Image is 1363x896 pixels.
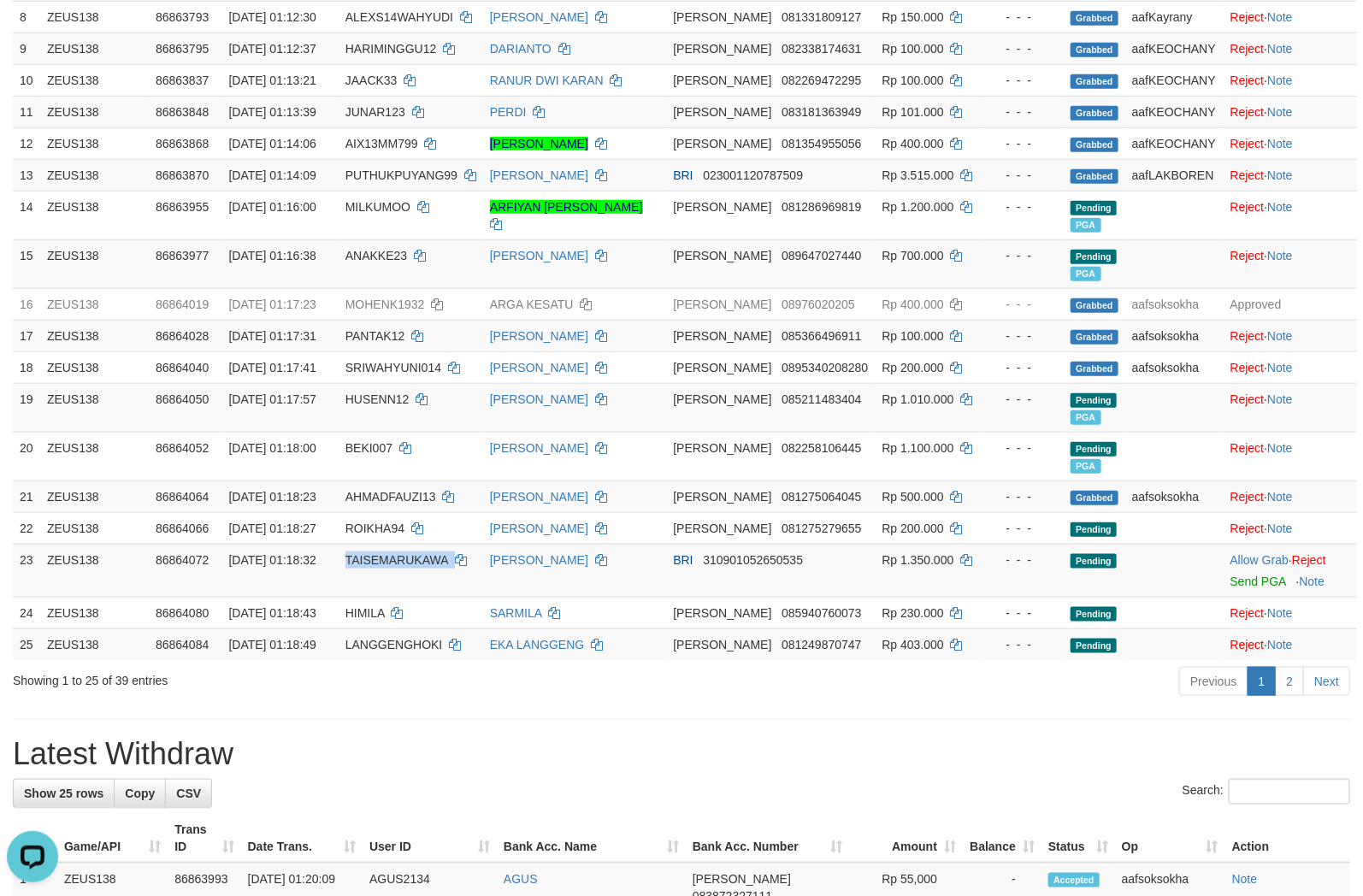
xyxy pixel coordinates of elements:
span: [PERSON_NAME] [673,42,771,56]
td: ZEUS138 [40,480,149,512]
span: 86863977 [156,249,209,262]
span: Copy 089647027440 to clipboard [782,249,861,262]
span: Copy 085366496911 to clipboard [782,329,861,343]
span: Rp 200.000 [882,361,943,374]
span: 86864064 [156,490,209,504]
td: ZEUS138 [40,288,149,320]
span: [PERSON_NAME] [673,105,771,119]
a: Show 25 rows [13,779,115,808]
span: Rp 1.350.000 [882,553,953,567]
span: Rp 1.200.000 [882,200,953,214]
a: Previous [1179,667,1248,696]
span: BEKI007 [345,441,392,455]
label: Search: [1183,779,1350,805]
span: [PERSON_NAME] [673,200,771,214]
span: 86864052 [156,441,209,455]
span: [PERSON_NAME] [673,490,771,504]
td: ZEUS138 [40,64,149,96]
a: Send PGA [1230,575,1286,588]
td: ZEUS138 [40,628,149,660]
a: ARFIYAN [PERSON_NAME] [490,200,643,214]
a: Next [1303,667,1350,696]
a: DARIANTO [490,42,552,56]
span: [PERSON_NAME] [673,10,771,24]
a: 2 [1275,667,1304,696]
span: TAISEMARUKAWA [345,553,448,567]
td: ZEUS138 [40,239,149,288]
span: BRI [673,168,693,182]
span: [PERSON_NAME] [673,361,771,374]
td: ZEUS138 [40,432,149,480]
span: [DATE] 01:12:37 [228,42,316,56]
td: ZEUS138 [40,351,149,383]
a: [PERSON_NAME] [490,553,588,567]
span: Rp 150.000 [882,10,943,24]
a: [PERSON_NAME] [490,441,588,455]
a: Note [1267,200,1293,214]
td: 18 [13,351,40,383]
span: Rp 200.000 [882,522,943,535]
span: Copy 023001120787509 to clipboard [703,168,803,182]
span: Rp 400.000 [882,298,943,311]
span: Rp 500.000 [882,490,943,504]
td: · [1224,544,1357,597]
span: [DATE] 01:13:39 [228,105,316,119]
a: SARMILA [490,606,542,620]
span: 86864040 [156,361,209,374]
div: - - - [992,488,1057,505]
td: aafsoksokha [1125,288,1224,320]
a: Note [1267,168,1293,182]
span: Copy 081275064045 to clipboard [782,490,861,504]
td: · [1224,159,1357,191]
span: Rp 101.000 [882,105,943,119]
span: LANGGENGHOKI [345,638,443,651]
span: Marked by aaftrukkakada [1071,267,1100,281]
span: Pending [1071,250,1117,264]
a: Note [1267,392,1293,406]
span: JUNAR123 [345,105,405,119]
a: Note [1267,441,1293,455]
span: Marked by aaftrukkakada [1071,218,1100,233]
th: Op: activate to sort column ascending [1115,814,1225,863]
span: Copy 081286969819 to clipboard [782,200,861,214]
a: Reject [1230,74,1265,87]
td: aafsoksokha [1125,320,1224,351]
span: [DATE] 01:18:43 [228,606,316,620]
span: Rp 230.000 [882,606,943,620]
span: Rp 3.515.000 [882,168,953,182]
a: Note [1267,10,1293,24]
span: [DATE] 01:17:31 [228,329,316,343]
a: Reject [1230,329,1265,343]
span: [DATE] 01:14:09 [228,168,316,182]
span: [DATE] 01:16:00 [228,200,316,214]
span: ROIKHA94 [345,522,404,535]
div: - - - [992,359,1057,376]
a: Note [1267,490,1293,504]
span: Copy 082338174631 to clipboard [782,42,861,56]
div: - - - [992,296,1057,313]
td: · [1224,191,1357,239]
a: Reject [1230,522,1265,535]
th: Bank Acc. Name: activate to sort column ascending [497,814,686,863]
a: Note [1267,249,1293,262]
td: · [1224,351,1357,383]
span: 86864019 [156,298,209,311]
td: 19 [13,383,40,432]
a: Note [1267,105,1293,119]
a: Reject [1230,105,1265,119]
td: aafKEOCHANY [1125,96,1224,127]
div: - - - [992,604,1057,622]
th: Status: activate to sort column ascending [1041,814,1115,863]
span: HIMILA [345,606,385,620]
span: 86864066 [156,522,209,535]
span: Grabbed [1071,138,1118,152]
a: Allow Grab [1230,553,1289,567]
a: Reject [1230,10,1265,24]
span: Copy 310901052650535 to clipboard [703,553,803,567]
span: [DATE] 01:18:49 [228,638,316,651]
a: Reject [1230,441,1265,455]
td: · [1224,512,1357,544]
span: [DATE] 01:12:30 [228,10,316,24]
span: [PERSON_NAME] [673,392,771,406]
a: Note [1267,522,1293,535]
